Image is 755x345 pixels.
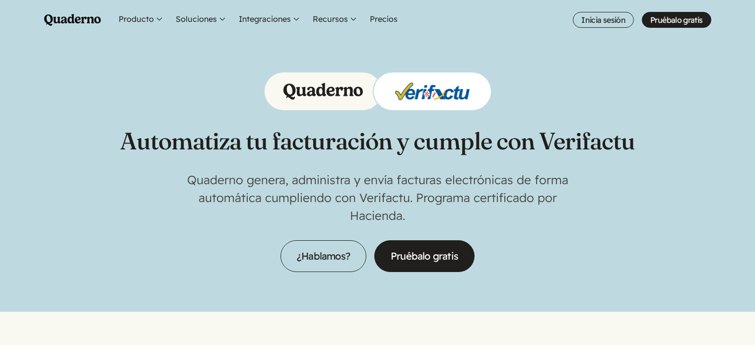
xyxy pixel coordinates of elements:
img: Logo of Verifactu [393,79,472,103]
a: ¿Hablamos? [280,240,366,272]
p: Quaderno genera, administra y envía facturas electrónicas de forma automática cumpliendo con Veri... [179,171,576,224]
a: Pruébalo gratis [642,12,711,28]
h1: Automatiza tu facturación y cumple con Verifactu [120,127,635,155]
a: Pruébalo gratis [374,240,475,272]
img: Logo of Quaderno [283,83,363,100]
a: Inicia sesión [573,12,634,28]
